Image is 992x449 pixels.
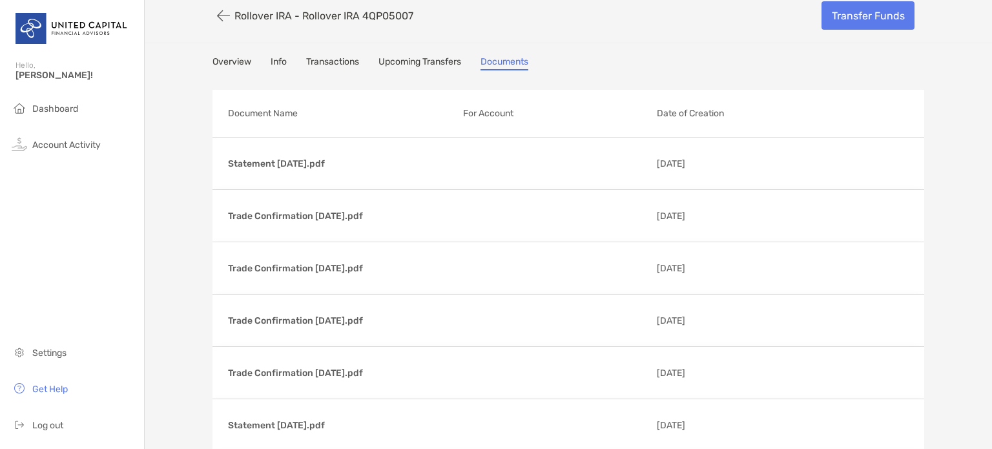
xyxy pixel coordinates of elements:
[271,56,287,70] a: Info
[463,105,647,121] p: For Account
[32,384,68,395] span: Get Help
[378,56,461,70] a: Upcoming Transfers
[228,365,453,381] p: Trade Confirmation [DATE].pdf
[32,140,101,151] span: Account Activity
[821,1,914,30] a: Transfer Funds
[228,260,453,277] p: Trade Confirmation [DATE].pdf
[12,417,27,432] img: logout icon
[657,156,759,172] p: [DATE]
[657,208,759,224] p: [DATE]
[228,417,453,433] p: Statement [DATE].pdf
[228,208,453,224] p: Trade Confirmation [DATE].pdf
[306,56,359,70] a: Transactions
[228,105,453,121] p: Document Name
[32,420,63,431] span: Log out
[12,344,27,360] img: settings icon
[657,260,759,277] p: [DATE]
[12,136,27,152] img: activity icon
[234,10,413,22] p: Rollover IRA - Rollover IRA 4QP05007
[12,100,27,116] img: household icon
[657,105,861,121] p: Date of Creation
[212,56,251,70] a: Overview
[15,5,129,52] img: United Capital Logo
[32,348,67,359] span: Settings
[15,70,136,81] span: [PERSON_NAME]!
[228,313,453,329] p: Trade Confirmation [DATE].pdf
[657,313,759,329] p: [DATE]
[657,417,759,433] p: [DATE]
[12,381,27,396] img: get-help icon
[228,156,453,172] p: Statement [DATE].pdf
[480,56,528,70] a: Documents
[32,103,78,114] span: Dashboard
[657,365,759,381] p: [DATE]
